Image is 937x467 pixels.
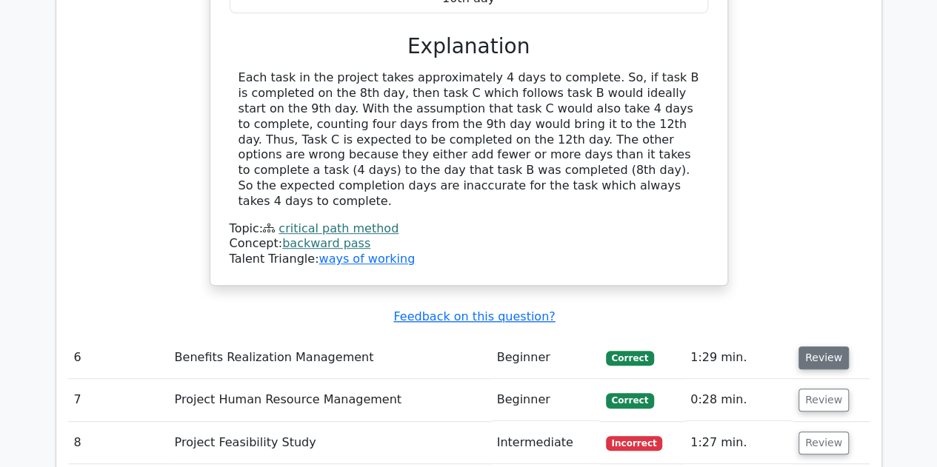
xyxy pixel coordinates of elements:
a: critical path method [279,221,399,235]
td: 6 [68,337,169,379]
div: Talent Triangle: [230,221,708,267]
td: Benefits Realization Management [169,337,491,379]
td: Project Human Resource Management [169,379,491,421]
button: Review [798,346,849,369]
td: Beginner [491,337,600,379]
td: 0:28 min. [684,379,793,421]
a: backward pass [282,236,370,250]
td: Intermediate [491,422,600,464]
td: Project Feasibility Study [169,422,491,464]
button: Review [798,431,849,454]
h3: Explanation [239,34,699,59]
td: 8 [68,422,169,464]
a: Feedback on this question? [393,309,555,323]
a: ways of working [319,252,415,266]
span: Correct [606,351,654,366]
td: Beginner [491,379,600,421]
td: 1:27 min. [684,422,793,464]
div: Each task in the project takes approximately 4 days to complete. So, if task B is completed on th... [239,70,699,209]
span: Incorrect [606,436,663,451]
div: Concept: [230,236,708,252]
button: Review [798,389,849,411]
td: 1:29 min. [684,337,793,379]
td: 7 [68,379,169,421]
span: Correct [606,393,654,408]
div: Topic: [230,221,708,237]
